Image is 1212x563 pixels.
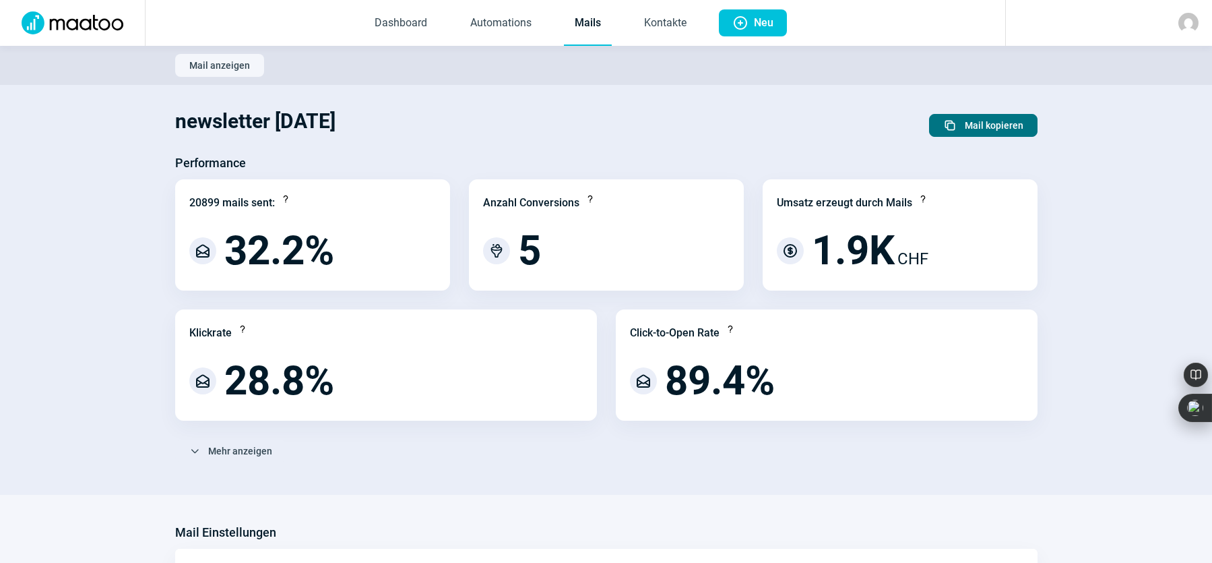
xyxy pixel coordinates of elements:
div: Anzahl Conversions [483,195,579,211]
button: Mail anzeigen [175,54,264,77]
span: Mehr anzeigen [208,440,272,462]
span: Mail kopieren [965,115,1023,136]
span: 89.4% [665,361,775,401]
button: Mail kopieren [929,114,1038,137]
img: Logo [13,11,131,34]
h3: Mail Einstellungen [175,522,276,543]
img: avatar [1178,13,1199,33]
span: 5 [518,231,541,271]
span: CHF [897,247,928,271]
span: 1.9K [812,231,895,271]
button: Mehr anzeigen [175,440,286,463]
span: 32.2% [224,231,334,271]
a: Dashboard [364,1,438,46]
a: Kontakte [633,1,697,46]
div: Klickrate [189,325,232,341]
span: Mail anzeigen [189,55,250,76]
a: Mails [564,1,612,46]
button: Neu [719,9,787,36]
h3: Performance [175,152,246,174]
div: Umsatz erzeugt durch Mails [777,195,912,211]
span: Neu [754,9,773,36]
a: Automations [459,1,542,46]
div: Click-to-Open Rate [630,325,720,341]
div: 20899 mails sent: [189,195,275,211]
h1: newsletter [DATE] [175,98,336,144]
span: 28.8% [224,361,334,401]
